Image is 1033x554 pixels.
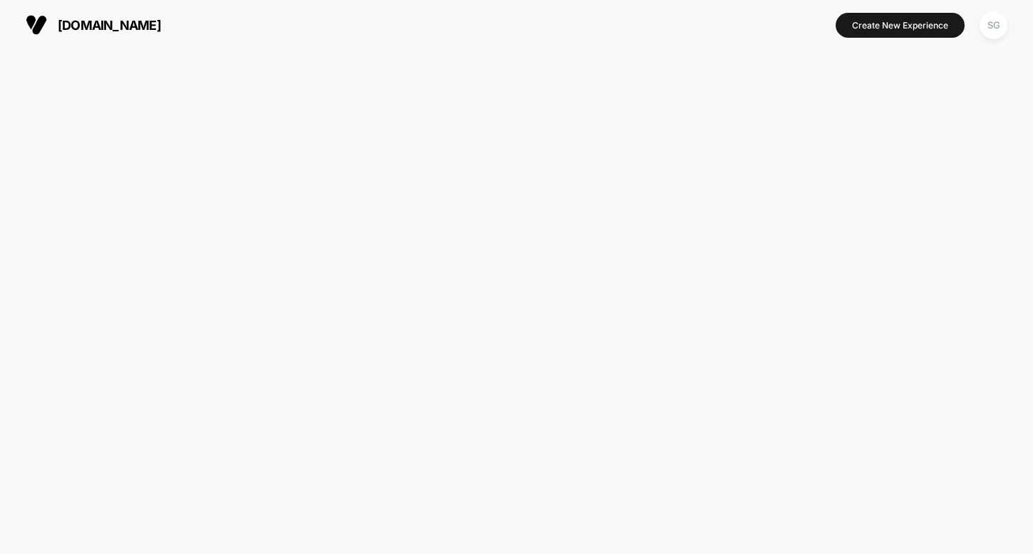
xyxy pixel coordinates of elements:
[58,18,161,33] span: [DOMAIN_NAME]
[836,13,965,38] button: Create New Experience
[26,14,47,36] img: Visually logo
[21,14,165,36] button: [DOMAIN_NAME]
[975,11,1012,40] button: SG
[980,11,1007,39] div: SG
